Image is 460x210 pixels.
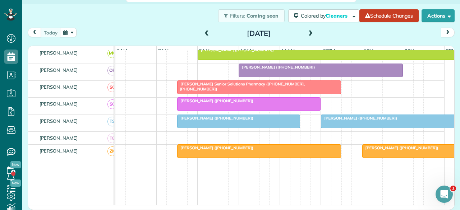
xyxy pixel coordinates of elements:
span: New [10,161,21,168]
span: [PERSON_NAME] [38,67,79,73]
span: 9am [198,48,211,53]
span: TS [107,117,117,126]
span: 7am [115,48,129,53]
button: Actions [422,9,455,22]
button: Colored byCleaners [288,9,359,22]
span: 3pm [445,48,457,53]
span: [PERSON_NAME] [38,135,79,141]
span: Coming soon [247,13,279,19]
span: [PERSON_NAME] [38,118,79,124]
button: next [441,28,455,37]
span: [PERSON_NAME] ([PHONE_NUMBER]) [197,47,274,52]
span: [PERSON_NAME] ([PHONE_NUMBER]) [177,145,254,150]
span: [PERSON_NAME] ([PHONE_NUMBER]) [321,116,397,121]
span: SC [107,83,117,92]
button: prev [28,28,41,37]
button: today [41,28,61,37]
span: Filters: [230,13,245,19]
span: [PERSON_NAME] [38,148,79,154]
span: MM [107,48,117,58]
span: [PERSON_NAME] ([PHONE_NUMBER]) [238,65,315,70]
iframe: Intercom live chat [436,186,453,203]
span: [PERSON_NAME] ([PHONE_NUMBER]) [177,98,254,103]
span: TG [107,134,117,143]
span: 1 [450,186,456,191]
span: ZK [107,146,117,156]
span: [PERSON_NAME] ([PHONE_NUMBER]) [362,145,439,150]
span: [PERSON_NAME] [38,50,79,56]
span: Cleaners [326,13,349,19]
span: [PERSON_NAME] Senior Solutions Pharmacy ([PHONE_NUMBER], [PHONE_NUMBER]) [177,81,305,92]
span: 2pm [403,48,416,53]
span: 1pm [362,48,375,53]
a: Schedule Changes [359,9,419,22]
span: OR [107,66,117,75]
span: [PERSON_NAME] [38,84,79,90]
span: 10am [239,48,255,53]
span: [PERSON_NAME] ([PHONE_NUMBER]) [177,116,254,121]
span: 12pm [321,48,337,53]
span: Colored by [301,13,350,19]
span: 11am [280,48,296,53]
span: [PERSON_NAME] [38,101,79,107]
h2: [DATE] [214,29,304,37]
span: SC [107,99,117,109]
span: 8am [157,48,170,53]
